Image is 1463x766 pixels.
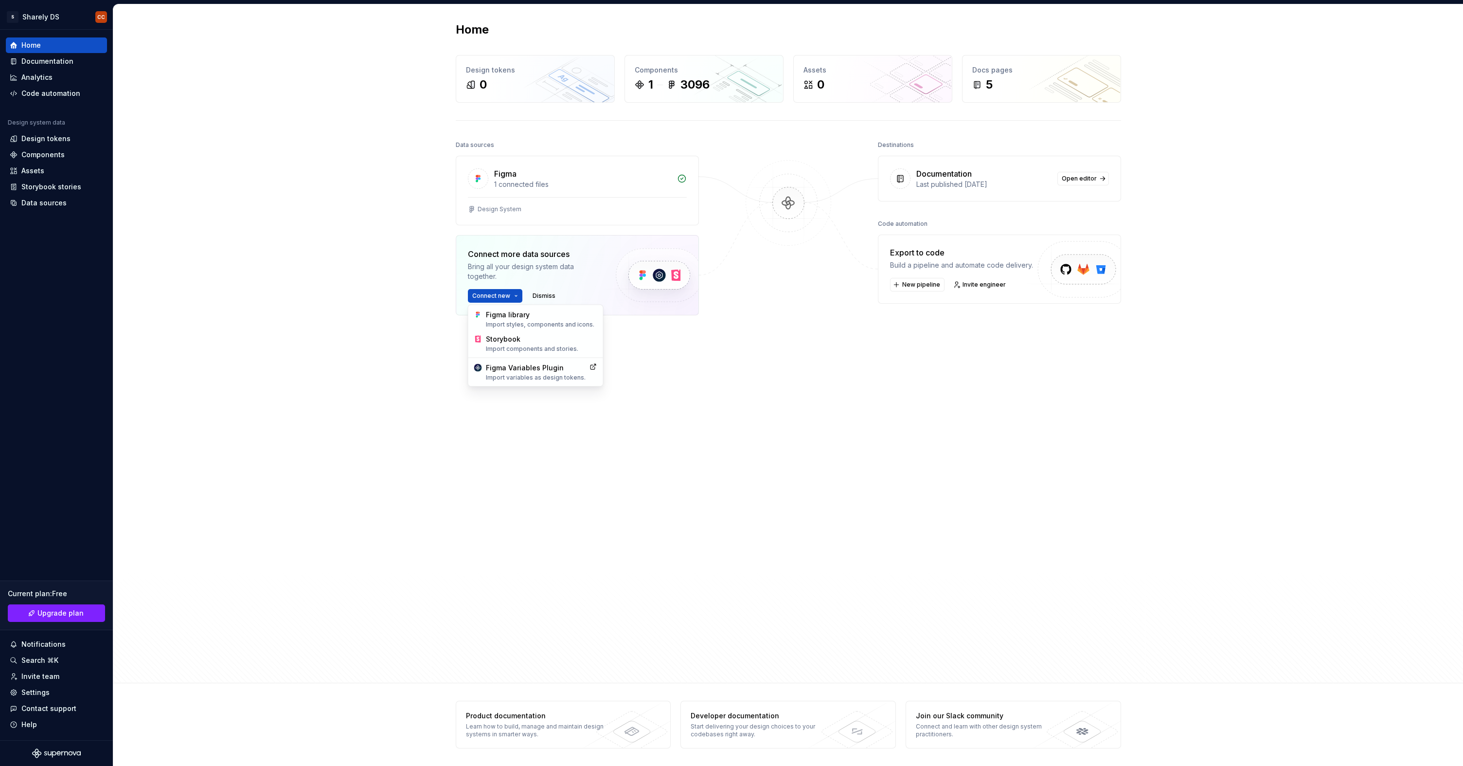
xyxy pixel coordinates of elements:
[486,345,597,353] div: Import components and stories.
[486,321,597,328] div: Import styles, components and icons.
[486,334,597,353] div: Storybook
[486,374,586,382] div: Import variables as design tokens.
[486,310,597,328] div: Figma library
[486,363,586,382] div: Figma Variables Plugin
